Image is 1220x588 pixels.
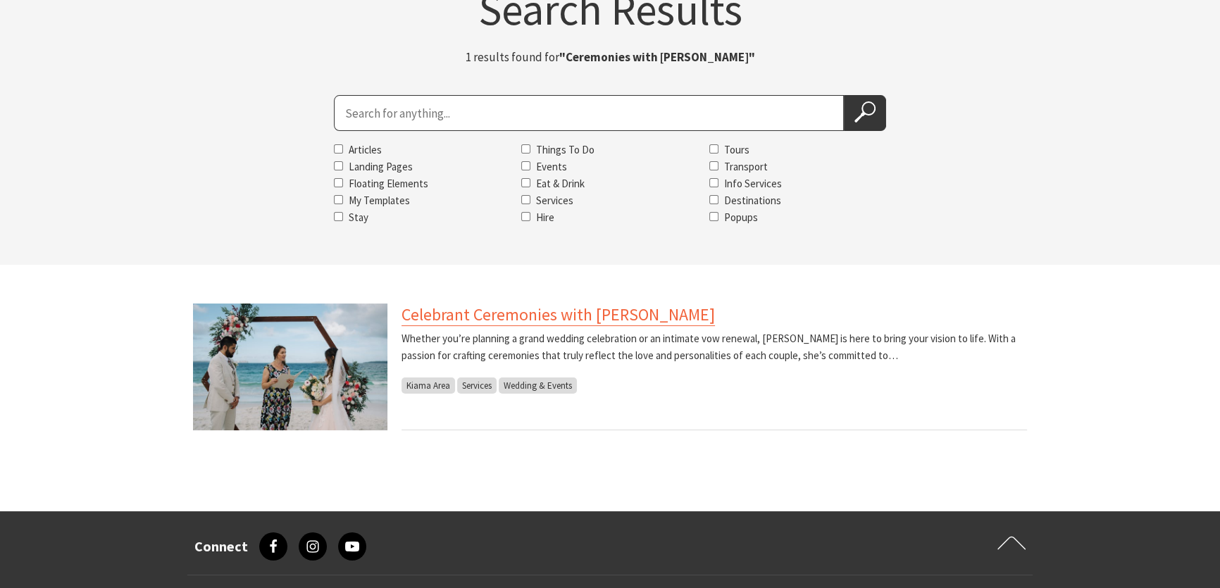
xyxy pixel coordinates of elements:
[402,304,715,326] a: Celebrant Ceremonies with [PERSON_NAME]
[434,48,786,67] p: 1 results found for
[724,211,758,224] label: Popups
[536,177,585,190] label: Eat & Drink
[349,211,368,224] label: Stay
[457,377,497,394] span: Services
[194,538,248,555] h3: Connect
[536,194,573,207] label: Services
[536,211,554,224] label: Hire
[349,177,428,190] label: Floating Elements
[724,143,749,156] label: Tours
[536,160,567,173] label: Events
[349,143,382,156] label: Articles
[402,377,455,394] span: Kiama Area
[724,177,782,190] label: Info Services
[349,194,410,207] label: My Templates
[724,194,781,207] label: Destinations
[193,304,387,430] img: Jervis Bay wedding ceremony
[349,160,413,173] label: Landing Pages
[536,143,595,156] label: Things To Do
[402,330,1027,364] p: Whether you’re planning a grand wedding celebration or an intimate vow renewal, [PERSON_NAME] is ...
[559,49,755,65] strong: "Ceremonies with [PERSON_NAME]"
[334,95,844,131] input: Search for:
[724,160,768,173] label: Transport
[499,377,577,394] span: Wedding & Events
